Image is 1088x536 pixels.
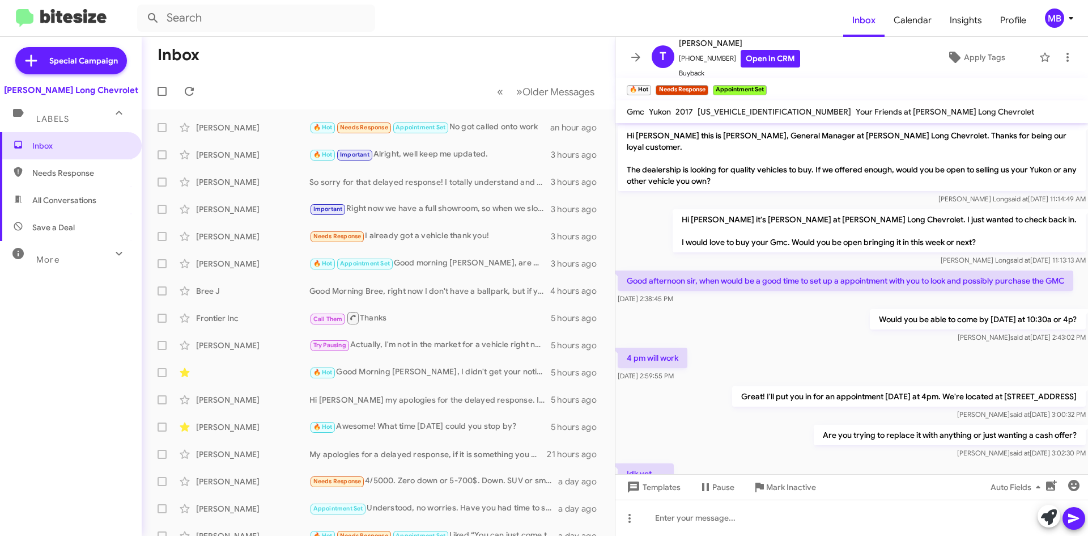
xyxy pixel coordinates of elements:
button: Mark Inactive [743,477,825,497]
span: [PERSON_NAME] [DATE] 3:02:30 PM [957,449,1086,457]
div: 5 hours ago [551,313,606,324]
span: Needs Response [313,478,362,485]
span: Older Messages [522,86,594,98]
p: Idk yet [618,463,674,484]
div: Frontier Inc [196,313,309,324]
div: Hi [PERSON_NAME] my apologies for the delayed response. I don't know what offer I could give you ... [309,394,551,406]
small: 🔥 Hot [627,85,651,95]
div: a day ago [558,476,606,487]
div: Thanks [309,311,551,325]
span: Special Campaign [49,55,118,66]
div: Good morning [PERSON_NAME], are we still on for our appointment at 3pm [DATE]? [309,257,551,270]
div: [PERSON_NAME] [196,340,309,351]
div: Alright, well keep me updated. [309,148,551,161]
span: More [36,255,59,265]
div: 3 hours ago [551,258,606,269]
div: [PERSON_NAME] [196,449,309,460]
span: All Conversations [32,195,96,206]
span: Mark Inactive [766,477,816,497]
span: [US_VEHICLE_IDENTIFICATION_NUMBER] [698,107,851,117]
div: No got called onto work [309,121,550,134]
small: Needs Response [656,85,708,95]
span: Inbox [32,140,129,151]
p: Are you trying to replace it with anything or just wanting a cash offer? [814,425,1086,445]
a: Open in CRM [741,50,800,67]
div: So sorry for that delayed response! I totally understand and once you get your service handled an... [309,176,551,188]
span: Appointment Set [396,124,445,131]
span: Insights [941,4,991,37]
div: a day ago [558,503,606,514]
button: Templates [615,477,690,497]
div: an hour ago [550,122,606,133]
div: My apologies for a delayed response, if it is something you would consider, please let me know wh... [309,449,547,460]
div: I already got a vehicle thank you! [309,230,551,243]
p: Good afternoon sir, when would be a good time to set up a appointment with you to look and possib... [618,271,1073,291]
span: Important [340,151,369,158]
div: 3 hours ago [551,204,606,215]
span: Needs Response [32,167,129,179]
span: 2017 [675,107,693,117]
p: Would you be able to come by [DATE] at 10:30a or 4p? [870,309,1086,330]
span: [DATE] 2:59:55 PM [618,372,674,380]
button: Next [509,80,601,103]
button: MB [1035,9,1076,28]
span: [PERSON_NAME] [DATE] 2:43:02 PM [958,333,1086,341]
span: said at [1008,195,1028,203]
button: Auto Fields [981,477,1054,497]
h1: Inbox [158,46,199,64]
p: Great! I'll put you in for an appointment [DATE] at 4pm. We're located at [STREET_ADDRESS] [732,386,1086,407]
nav: Page navigation example [491,80,601,103]
div: [PERSON_NAME] [196,122,309,133]
span: 🔥 Hot [313,151,333,158]
span: T [660,48,666,66]
a: Inbox [843,4,885,37]
div: 3 hours ago [551,149,606,161]
span: [PHONE_NUMBER] [679,50,800,67]
p: Hi [PERSON_NAME] this is [PERSON_NAME], General Manager at [PERSON_NAME] Long Chevrolet. Thanks f... [618,125,1086,191]
div: MB [1045,9,1064,28]
span: said at [1010,256,1030,264]
div: 3 hours ago [551,231,606,242]
span: Appointment Set [340,260,390,267]
span: Important [313,205,343,213]
div: [PERSON_NAME] [196,394,309,406]
button: Apply Tags [917,47,1034,67]
span: Pause [712,477,734,497]
span: Needs Response [313,233,362,240]
div: Actually, I'm not in the market for a vehicle right now. Only call I made around that day was to ... [309,339,551,352]
input: Search [137,5,375,32]
span: Gmc [627,107,644,117]
div: 3 hours ago [551,176,606,188]
span: 🔥 Hot [313,260,333,267]
div: [PERSON_NAME] [196,476,309,487]
div: Bree J [196,285,309,297]
span: Save a Deal [32,222,75,233]
span: Apply Tags [964,47,1005,67]
div: [PERSON_NAME] [196,176,309,188]
span: Buyback [679,67,800,79]
div: Awesome! What time [DATE] could you stop by? [309,420,551,433]
p: Hi [PERSON_NAME] it's [PERSON_NAME] at [PERSON_NAME] Long Chevrolet. I just wanted to check back ... [673,209,1086,252]
div: 5 hours ago [551,340,606,351]
div: [PERSON_NAME] [196,258,309,269]
button: Pause [690,477,743,497]
div: 4 hours ago [550,285,606,297]
div: 5 hours ago [551,367,606,378]
span: 🔥 Hot [313,423,333,431]
span: Appointment Set [313,505,363,512]
small: Appointment Set [713,85,767,95]
a: Profile [991,4,1035,37]
span: Try Pausing [313,341,346,349]
div: 5 hours ago [551,394,606,406]
div: Understood, no worries. Have you had time to stop by the dealership to look at our inventory? [309,502,558,515]
p: 4 pm will work [618,348,687,368]
a: Calendar [885,4,941,37]
div: [PERSON_NAME] [196,149,309,161]
span: Auto Fields [991,477,1045,497]
span: Labels [36,114,69,124]
span: 🔥 Hot [313,124,333,131]
div: 21 hours ago [547,449,606,460]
